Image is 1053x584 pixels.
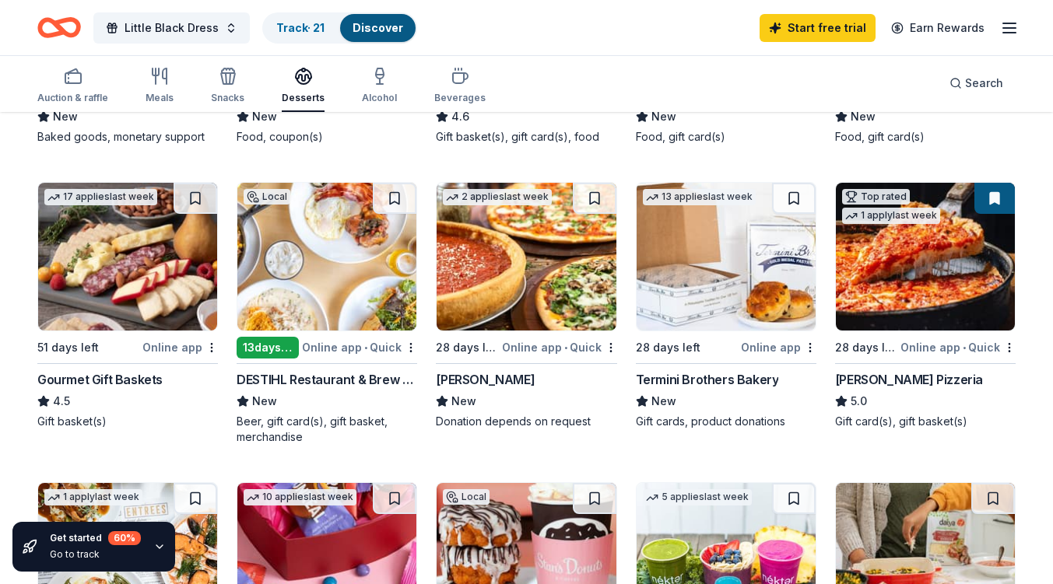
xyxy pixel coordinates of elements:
div: Meals [146,92,174,104]
button: Auction & raffle [37,61,108,112]
a: Image for Lou Malnati's PizzeriaTop rated1 applylast week28 days leftOnline app•Quick[PERSON_NAME... [835,182,1016,429]
div: Online app Quick [302,337,417,357]
span: Search [965,74,1003,93]
div: 1 apply last week [842,208,940,224]
a: Image for DESTIHL Restaurant & Brew WorksLocal13days leftOnline app•QuickDESTIHL Restaurant & Bre... [237,182,417,445]
span: New [651,107,676,126]
span: New [53,107,78,126]
div: Alcohol [362,92,397,104]
div: Baked goods, monetary support [37,129,218,145]
span: New [851,107,876,126]
div: Food, gift card(s) [835,129,1016,145]
button: Little Black Dress [93,12,250,44]
a: Start free trial [760,14,876,42]
div: Gourmet Gift Baskets [37,370,163,389]
img: Image for Lou Malnati's Pizzeria [836,183,1015,330]
div: 13 applies last week [643,189,756,205]
button: Beverages [434,61,486,112]
div: 28 days left [636,338,700,357]
div: [PERSON_NAME] [436,370,535,389]
a: Image for Termini Brothers Bakery13 applieslast week28 days leftOnline appTermini Brothers Bakery... [636,182,816,429]
div: Donation depends on request [436,414,616,429]
div: Beer, gift card(s), gift basket, merchandise [237,414,417,445]
a: Discover [353,21,403,34]
span: • [364,341,367,354]
div: 28 days left [436,338,498,357]
span: • [963,341,966,354]
div: Top rated [842,189,910,205]
div: Auction & raffle [37,92,108,104]
div: 28 days left [835,338,897,357]
img: Image for DESTIHL Restaurant & Brew Works [237,183,416,330]
span: New [252,392,277,411]
span: 5.0 [851,392,867,411]
a: Image for Gourmet Gift Baskets17 applieslast week51 days leftOnline appGourmet Gift Baskets4.5Gif... [37,182,218,429]
div: 5 applies last week [643,489,752,505]
button: Alcohol [362,61,397,112]
div: Local [244,189,290,205]
span: New [252,107,277,126]
button: Desserts [282,61,325,112]
span: New [651,392,676,411]
button: Meals [146,61,174,112]
div: 51 days left [37,338,99,357]
div: Gift basket(s), gift card(s), food [436,129,616,145]
a: Track· 21 [276,21,325,34]
div: 13 days left [237,337,299,358]
div: Termini Brothers Bakery [636,370,779,389]
button: Track· 21Discover [262,12,417,44]
div: Get started [50,531,141,545]
span: 4.6 [451,107,469,126]
div: Snacks [211,92,244,104]
div: Food, coupon(s) [237,129,417,145]
div: Gift card(s), gift basket(s) [835,414,1016,429]
div: Online app Quick [900,337,1016,357]
div: Desserts [282,92,325,104]
span: 4.5 [53,392,70,411]
img: Image for Termini Brothers Bakery [637,183,816,330]
div: Food, gift card(s) [636,129,816,145]
img: Image for Giordano's [437,183,616,330]
div: [PERSON_NAME] Pizzeria [835,370,983,389]
div: 17 applies last week [44,189,157,205]
button: Snacks [211,61,244,112]
div: 1 apply last week [44,489,142,505]
div: 2 applies last week [443,189,552,205]
div: Go to track [50,548,141,561]
span: • [564,341,567,354]
div: DESTIHL Restaurant & Brew Works [237,370,417,389]
div: Online app [741,337,816,357]
img: Image for Gourmet Gift Baskets [38,183,217,330]
button: Search [937,68,1016,99]
div: Gift cards, product donations [636,414,816,429]
span: Little Black Dress [125,19,219,37]
div: 60 % [108,531,141,545]
div: Beverages [434,92,486,104]
div: Online app [142,337,218,357]
a: Earn Rewards [882,14,994,42]
a: Home [37,9,81,46]
a: Image for Giordano's2 applieslast week28 days leftOnline app•Quick[PERSON_NAME]NewDonation depend... [436,182,616,429]
span: New [451,392,476,411]
div: Local [443,489,490,505]
div: 10 applies last week [244,489,356,505]
div: Online app Quick [502,337,617,357]
div: Gift basket(s) [37,414,218,429]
